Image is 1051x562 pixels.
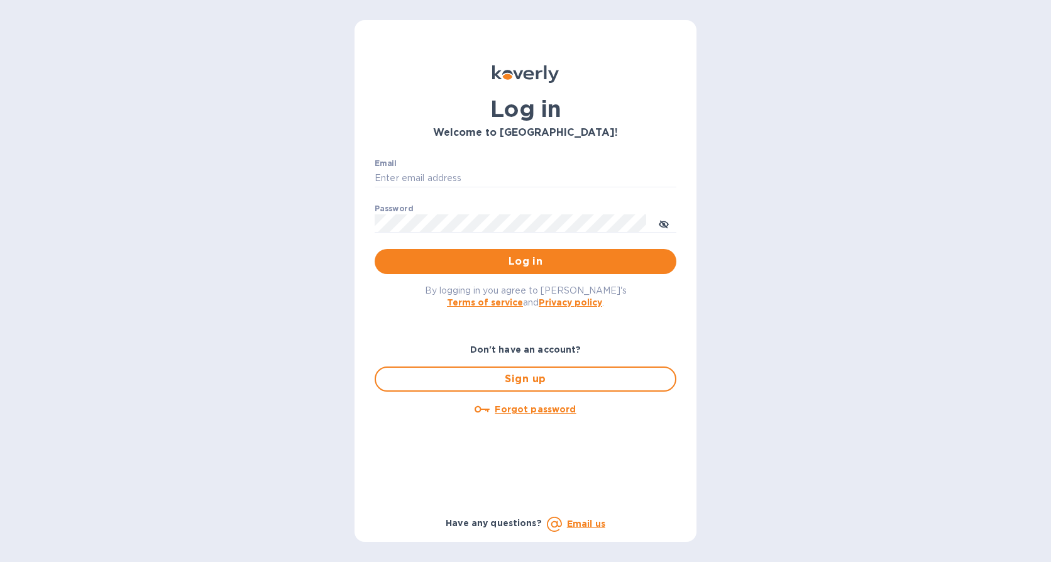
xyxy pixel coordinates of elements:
[470,344,581,355] b: Don't have an account?
[651,211,676,236] button: toggle password visibility
[375,96,676,122] h1: Log in
[425,285,627,307] span: By logging in you agree to [PERSON_NAME]'s and .
[375,205,413,212] label: Password
[386,372,665,387] span: Sign up
[492,65,559,83] img: Koverly
[375,160,397,167] label: Email
[385,254,666,269] span: Log in
[495,404,576,414] u: Forgot password
[539,297,602,307] a: Privacy policy
[567,519,605,529] a: Email us
[375,249,676,274] button: Log in
[375,127,676,139] h3: Welcome to [GEOGRAPHIC_DATA]!
[375,366,676,392] button: Sign up
[375,169,676,188] input: Enter email address
[446,518,542,528] b: Have any questions?
[447,297,523,307] a: Terms of service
